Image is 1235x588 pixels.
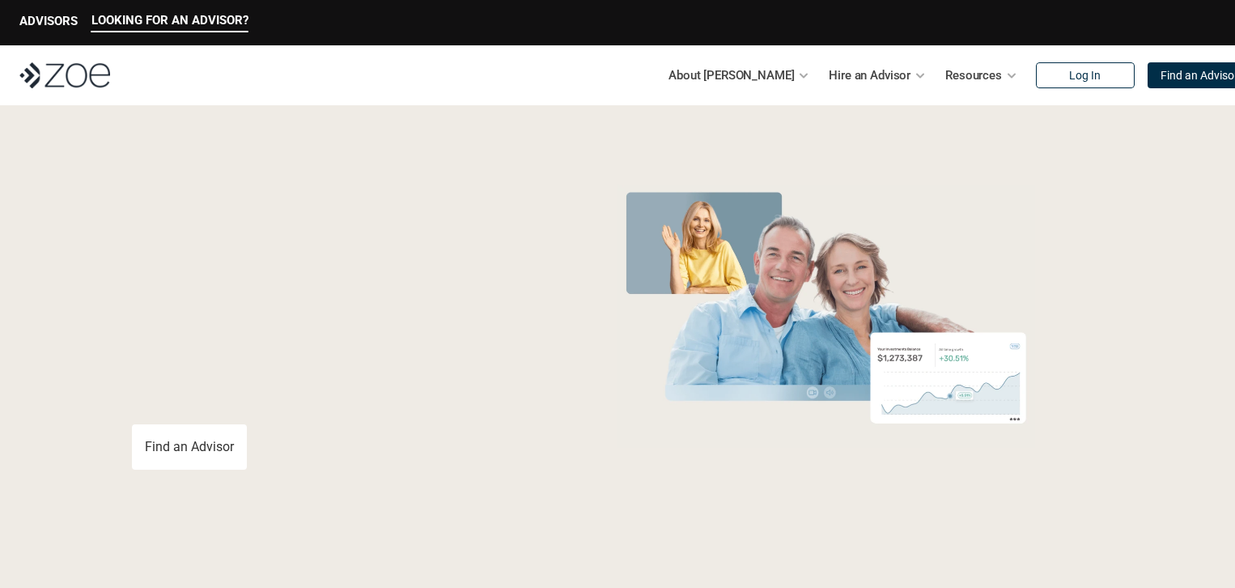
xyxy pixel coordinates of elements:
p: ADVISORS [19,14,78,28]
a: Find an Advisor [132,424,247,470]
p: About [PERSON_NAME] [668,63,794,87]
p: LOOKING FOR AN ADVISOR? [91,13,248,28]
p: Hire an Advisor [829,63,910,87]
em: The information in the visuals above is for illustrative purposes only and does not represent an ... [601,458,1050,467]
p: You deserve an advisor you can trust. [PERSON_NAME], hire, and invest with vetted, fiduciary, fin... [132,366,550,405]
p: Log In [1069,69,1101,83]
p: Find an Advisor [145,439,234,454]
p: Resources [945,63,1002,87]
span: with a Financial Advisor [132,233,459,350]
img: Zoe Financial Hero Image [610,185,1042,448]
span: Grow Your Wealth [132,179,492,241]
a: Log In [1036,62,1135,88]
